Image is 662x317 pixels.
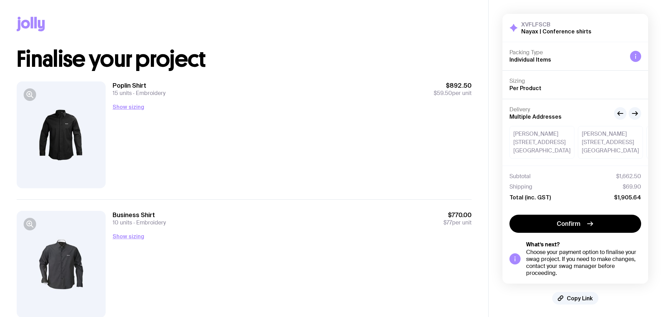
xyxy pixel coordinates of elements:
[616,173,641,180] span: $1,662.50
[578,126,643,159] div: [PERSON_NAME] [STREET_ADDRESS] [GEOGRAPHIC_DATA]
[443,211,472,219] span: $770.00
[521,21,591,28] h3: XVFLFSCB
[132,219,166,226] span: Embroidery
[623,183,641,190] span: $69.90
[434,81,472,90] span: $892.50
[509,194,551,201] span: Total (inc. GST)
[132,89,165,97] span: Embroidery
[113,219,132,226] span: 10 units
[526,241,641,248] h5: What’s next?
[509,56,551,63] span: Individual Items
[443,219,452,226] span: $77
[113,89,132,97] span: 15 units
[552,292,598,304] button: Copy Link
[509,126,574,159] div: [PERSON_NAME] [STREET_ADDRESS] [GEOGRAPHIC_DATA]
[113,232,144,240] button: Show sizing
[509,106,608,113] h4: Delivery
[567,295,593,302] span: Copy Link
[113,211,166,219] h3: Business Shirt
[509,183,532,190] span: Shipping
[443,219,472,226] span: per unit
[526,249,641,277] div: Choose your payment option to finalise your swag project. If you need to make changes, contact yo...
[509,173,531,180] span: Subtotal
[113,81,165,90] h3: Poplin Shirt
[509,215,641,233] button: Confirm
[614,194,641,201] span: $1,905.64
[509,78,641,85] h4: Sizing
[521,28,591,35] h2: Nayax | Conference shirts
[434,89,452,97] span: $59.50
[113,103,144,111] button: Show sizing
[17,48,472,70] h1: Finalise your project
[509,113,562,120] span: Multiple Addresses
[434,90,472,97] span: per unit
[509,85,541,91] span: Per Product
[509,49,624,56] h4: Packing Type
[557,220,580,228] span: Confirm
